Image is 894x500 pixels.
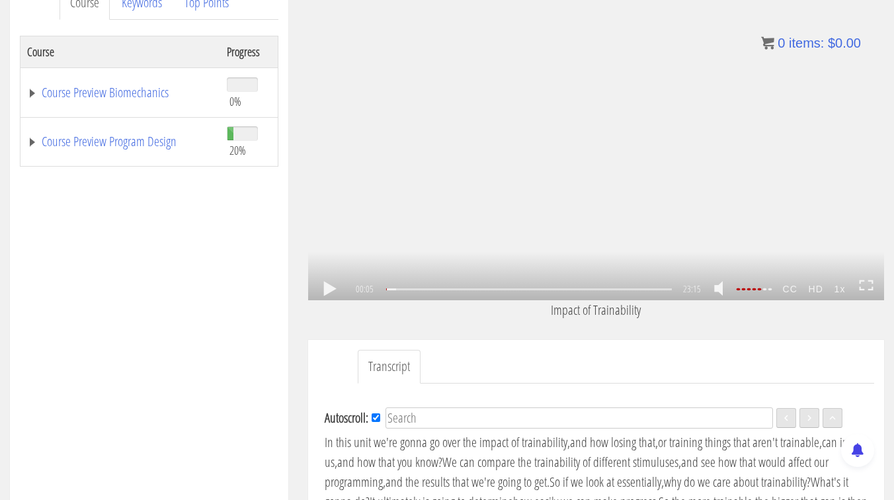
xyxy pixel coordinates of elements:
span: or training things that aren't trainable, [658,433,822,451]
strong: CC [777,278,803,300]
p: Impact of Trainability [308,300,884,320]
img: icon11.png [761,36,774,50]
a: Transcript [358,350,421,384]
span: 0 [778,36,785,50]
strong: HD [803,278,829,300]
a: Course Preview Program Design [27,135,214,148]
span: 23:15 [683,284,701,294]
span: So if we look at essentially, [549,473,664,491]
th: Course [20,36,221,67]
span: 20% [229,143,246,157]
bdi: 0.00 [828,36,861,50]
span: we're gonna go over the impact of trainability, [374,433,570,451]
span: $ [828,36,835,50]
a: 0 items: $0.00 [761,36,861,50]
v: In this unit [325,433,371,451]
a: Course Preview Biomechanics [27,86,214,99]
strong: 1x [829,278,851,300]
span: and how losing that, [570,433,658,451]
span: why do we care about trainability? [664,473,811,491]
span: items: [789,36,824,50]
span: 00:05 [354,284,375,294]
span: We can compare the trainability of different stimuluses, [442,453,681,471]
th: Progress [220,36,278,67]
span: and how that you know? [337,453,442,471]
span: and see how that would affect our programming, [325,453,829,491]
span: and the results that we're going to get. [386,473,549,491]
input: Search [386,407,772,429]
span: 0% [229,94,241,108]
span: can impact us, [325,433,869,471]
